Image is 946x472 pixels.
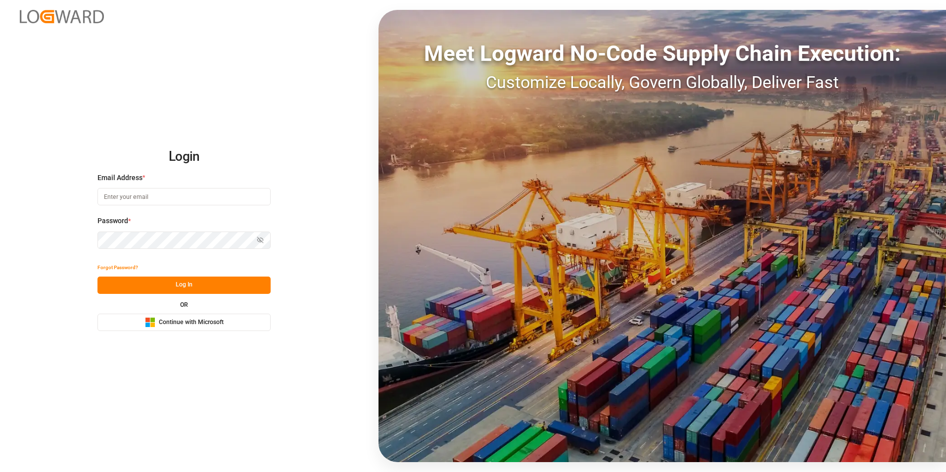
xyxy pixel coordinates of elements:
[97,216,128,226] span: Password
[97,141,271,173] h2: Login
[20,10,104,23] img: Logward_new_orange.png
[378,70,946,95] div: Customize Locally, Govern Globally, Deliver Fast
[97,173,142,183] span: Email Address
[97,277,271,294] button: Log In
[180,302,188,308] small: OR
[97,314,271,331] button: Continue with Microsoft
[378,37,946,70] div: Meet Logward No-Code Supply Chain Execution:
[97,188,271,205] input: Enter your email
[159,318,224,327] span: Continue with Microsoft
[97,259,138,277] button: Forgot Password?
